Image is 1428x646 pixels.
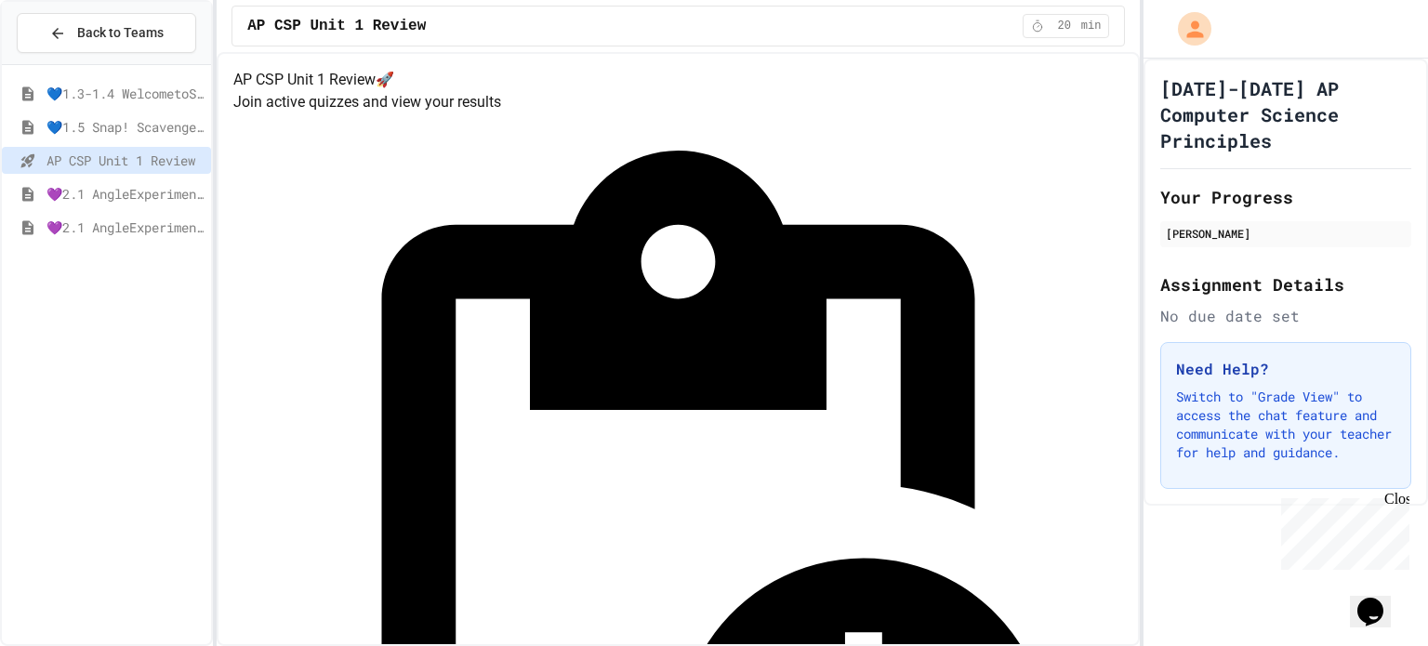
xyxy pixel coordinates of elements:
[1166,225,1406,242] div: [PERSON_NAME]
[77,23,164,43] span: Back to Teams
[17,13,196,53] button: Back to Teams
[1160,271,1411,297] h2: Assignment Details
[247,15,426,37] span: AP CSP Unit 1 Review
[1081,19,1102,33] span: min
[1160,184,1411,210] h2: Your Progress
[1350,572,1409,627] iframe: chat widget
[1050,19,1079,33] span: 20
[7,7,128,118] div: Chat with us now!Close
[1158,7,1216,50] div: My Account
[233,91,1123,113] p: Join active quizzes and view your results
[1274,491,1409,570] iframe: chat widget
[233,69,1123,91] h4: AP CSP Unit 1 Review 🚀
[46,84,204,103] span: 💙1.3-1.4 WelcometoSnap!
[1176,388,1395,462] p: Switch to "Grade View" to access the chat feature and communicate with your teacher for help and ...
[1176,358,1395,380] h3: Need Help?
[1160,75,1411,153] h1: [DATE]-[DATE] AP Computer Science Principles
[46,218,204,237] span: 💜2.1 AngleExperiments2
[46,151,204,170] span: AP CSP Unit 1 Review
[46,117,204,137] span: 💙1.5 Snap! ScavengerHunt
[46,184,204,204] span: 💜2.1 AngleExperiments1
[1160,305,1411,327] div: No due date set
